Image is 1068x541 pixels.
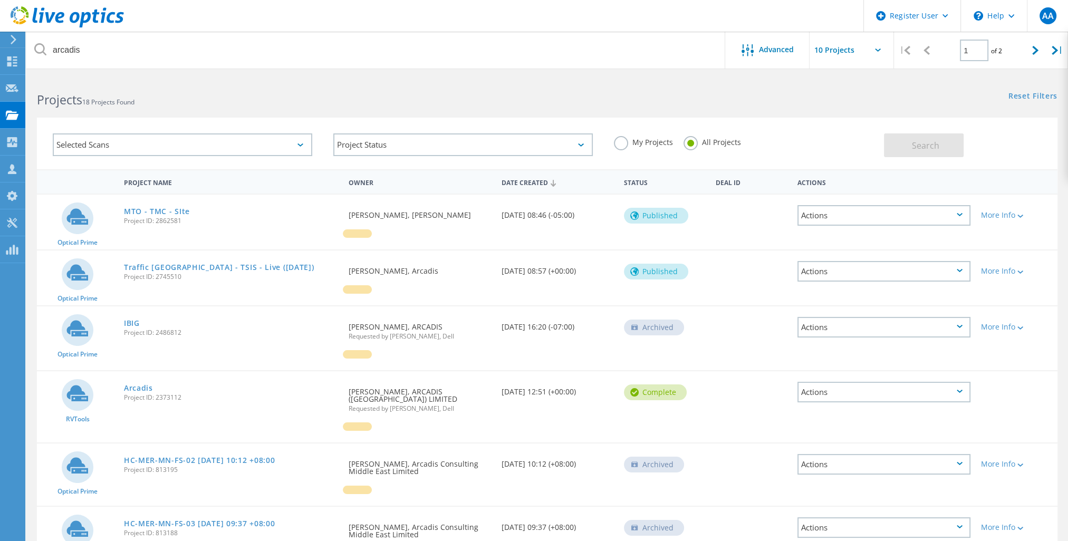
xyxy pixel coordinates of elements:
[124,467,338,473] span: Project ID: 813195
[624,384,687,400] div: Complete
[981,323,1052,331] div: More Info
[884,133,964,157] button: Search
[124,394,338,401] span: Project ID: 2373112
[53,133,312,156] div: Selected Scans
[981,524,1052,531] div: More Info
[797,317,970,337] div: Actions
[11,22,124,30] a: Live Optics Dashboard
[624,520,684,536] div: Archived
[124,320,140,327] a: IBIG
[124,530,338,536] span: Project ID: 813188
[797,205,970,226] div: Actions
[348,333,490,340] span: Requested by [PERSON_NAME], Dell
[57,488,98,495] span: Optical Prime
[496,195,619,229] div: [DATE] 08:46 (-05:00)
[981,460,1052,468] div: More Info
[124,520,275,527] a: HC-MER-MN-FS-03 [DATE] 09:37 +08:00
[1046,32,1068,69] div: |
[496,371,619,406] div: [DATE] 12:51 (+00:00)
[496,443,619,478] div: [DATE] 10:12 (+08:00)
[614,136,673,146] label: My Projects
[624,457,684,472] div: Archived
[496,250,619,285] div: [DATE] 08:57 (+00:00)
[619,172,710,191] div: Status
[797,517,970,538] div: Actions
[333,133,593,156] div: Project Status
[974,11,983,21] svg: \n
[496,306,619,341] div: [DATE] 16:20 (-07:00)
[797,261,970,282] div: Actions
[624,264,688,279] div: Published
[343,195,496,229] div: [PERSON_NAME], [PERSON_NAME]
[684,136,741,146] label: All Projects
[710,172,792,191] div: Deal Id
[912,140,939,151] span: Search
[124,274,338,280] span: Project ID: 2745510
[981,267,1052,275] div: More Info
[57,351,98,358] span: Optical Prime
[343,306,496,350] div: [PERSON_NAME], ARCADIS
[797,454,970,475] div: Actions
[624,208,688,224] div: Published
[82,98,134,107] span: 18 Projects Found
[343,443,496,486] div: [PERSON_NAME], Arcadis Consulting Middle East Limited
[343,172,496,191] div: Owner
[981,211,1052,219] div: More Info
[348,405,490,412] span: Requested by [PERSON_NAME], Dell
[124,330,338,336] span: Project ID: 2486812
[124,208,190,215] a: MTO - TMC - SIte
[124,384,153,392] a: Arcadis
[57,239,98,246] span: Optical Prime
[124,218,338,224] span: Project ID: 2862581
[624,320,684,335] div: Archived
[759,46,794,53] span: Advanced
[26,32,726,69] input: Search projects by name, owner, ID, company, etc
[991,46,1002,55] span: of 2
[496,172,619,192] div: Date Created
[37,91,82,108] b: Projects
[343,371,496,422] div: [PERSON_NAME], ARCADIS ([GEOGRAPHIC_DATA]) LIMITED
[797,382,970,402] div: Actions
[57,295,98,302] span: Optical Prime
[66,416,90,422] span: RVTools
[343,250,496,285] div: [PERSON_NAME], Arcadis
[1008,92,1057,101] a: Reset Filters
[894,32,916,69] div: |
[124,457,275,464] a: HC-MER-MN-FS-02 [DATE] 10:12 +08:00
[119,172,343,191] div: Project Name
[792,172,976,191] div: Actions
[1042,12,1053,20] span: AA
[124,264,314,271] a: Traffic [GEOGRAPHIC_DATA] - TSIS - Live ([DATE])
